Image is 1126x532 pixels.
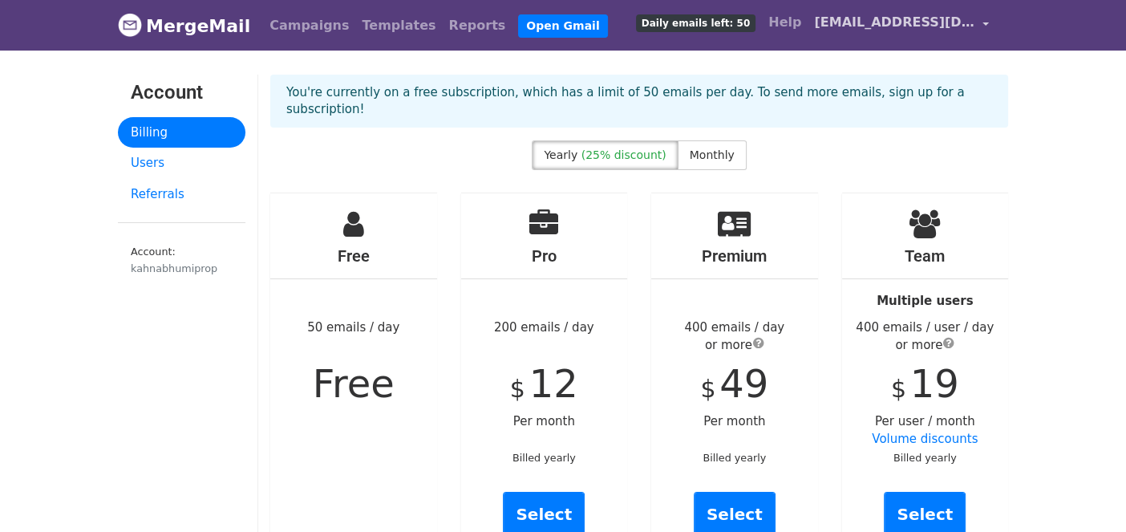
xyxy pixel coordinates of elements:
[512,452,576,464] small: Billed yearly
[131,246,233,276] small: Account:
[443,10,512,42] a: Reports
[630,6,762,39] a: Daily emails left: 50
[270,246,437,266] h4: Free
[808,6,995,44] a: [EMAIL_ADDRESS][DOMAIN_NAME]
[131,81,233,104] h3: Account
[842,246,1009,266] h4: Team
[118,148,245,179] a: Users
[544,148,577,161] span: Yearly
[529,361,578,406] span: 12
[719,361,768,406] span: 49
[355,10,442,42] a: Templates
[910,361,959,406] span: 19
[118,179,245,210] a: Referrals
[872,432,978,446] a: Volume discounts
[286,84,992,118] p: You're currently on a free subscription, which has a limit of 50 emails per day. To send more ema...
[518,14,607,38] a: Open Gmail
[891,375,906,403] span: $
[651,246,818,266] h4: Premium
[461,246,628,266] h4: Pro
[893,452,957,464] small: Billed yearly
[581,148,666,161] span: (25% discount)
[263,10,355,42] a: Campaigns
[877,294,973,308] strong: Multiple users
[814,13,974,32] span: [EMAIL_ADDRESS][DOMAIN_NAME]
[131,261,233,276] div: kahnabhumiprop
[313,361,395,406] span: Free
[118,13,142,37] img: MergeMail logo
[651,319,818,355] div: 400 emails / day or more
[703,452,766,464] small: Billed yearly
[118,117,245,148] a: Billing
[762,6,808,39] a: Help
[700,375,715,403] span: $
[636,14,755,32] span: Daily emails left: 50
[1046,455,1126,532] iframe: Chat Widget
[690,148,735,161] span: Monthly
[118,9,250,43] a: MergeMail
[842,319,1009,355] div: 400 emails / user / day or more
[510,375,525,403] span: $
